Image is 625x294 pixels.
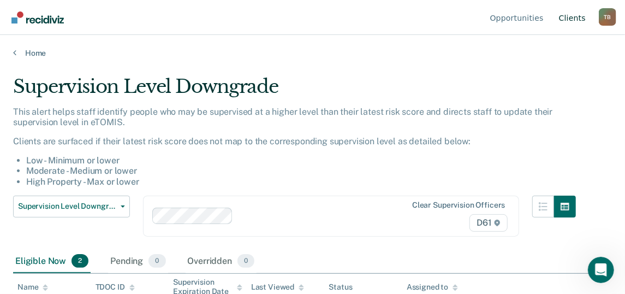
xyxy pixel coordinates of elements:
div: T B [599,8,616,26]
div: Eligible Now2 [13,250,91,274]
img: Recidiviz [11,11,64,23]
p: Clients are surfaced if their latest risk score does not map to the corresponding supervision lev... [13,136,576,146]
div: Supervision Level Downgrade [13,75,576,107]
button: Profile dropdown button [599,8,616,26]
div: Clear supervision officers [412,201,505,210]
button: Supervision Level Downgrade [13,196,130,217]
div: Pending0 [108,250,168,274]
span: 2 [72,254,88,268]
span: 0 [148,254,165,268]
a: Home [13,48,612,58]
div: Status [329,283,352,292]
div: Overridden0 [186,250,257,274]
li: High Property - Max or lower [26,177,576,187]
li: Low - Minimum or lower [26,155,576,166]
span: 0 [237,254,254,268]
div: TDOC ID [96,283,135,292]
div: Assigned to [407,283,458,292]
p: This alert helps staff identify people who may be supervised at a higher level than their latest ... [13,107,576,127]
li: Moderate - Medium or lower [26,166,576,176]
iframe: Intercom live chat [588,257,614,283]
span: D61 [469,214,507,232]
span: Supervision Level Downgrade [18,202,116,211]
div: Name [17,283,48,292]
div: Last Viewed [251,283,304,292]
